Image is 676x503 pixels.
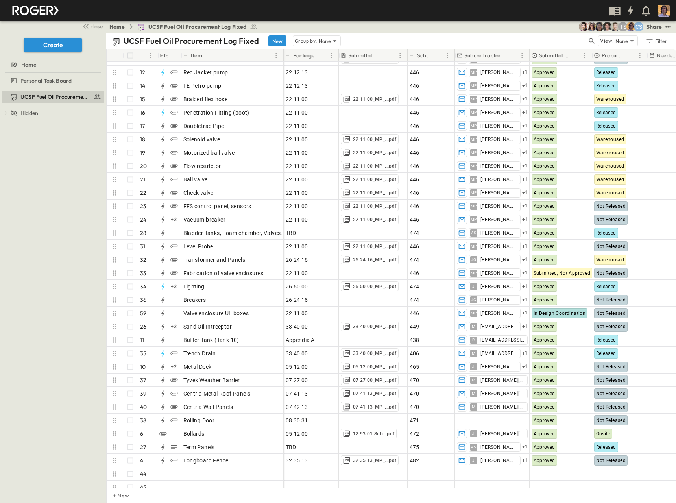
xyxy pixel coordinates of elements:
span: 33 40 00_MP_...pdf [353,324,397,330]
span: Motorized ball valve [183,149,235,157]
span: Warehoused [596,177,624,182]
span: [PERSON_NAME][EMAIL_ADDRESS][DOMAIN_NAME] [480,377,524,383]
div: Info [158,49,181,62]
span: 474 [410,256,419,264]
p: None [319,37,331,45]
span: Not Released [596,311,626,316]
span: 22 11 00_MP_...pdf [353,216,397,223]
span: Warehoused [596,190,624,196]
span: 22 11 00 [286,135,308,143]
span: + 1 [522,350,528,357]
span: [PERSON_NAME] [480,243,517,250]
button: Sort [626,51,635,60]
span: [PERSON_NAME] [480,96,517,102]
span: 446 [410,82,419,90]
span: 05 12 00_MP_...pdf [353,364,397,370]
nav: breadcrumbs [109,23,262,31]
span: MP [471,112,477,113]
span: 474 [410,229,419,237]
span: UCSF Fuel Oil Procurement Log Fixed [20,93,90,101]
span: 446 [410,68,419,76]
span: + 1 [522,189,528,197]
span: M [472,326,475,327]
button: Menu [272,51,281,60]
span: + 1 [522,82,528,90]
span: Warehoused [596,163,624,169]
span: 26 50 00_MP_...pdf [353,283,397,290]
button: Filter [643,35,670,46]
span: Warehoused [596,137,624,142]
span: 22 11 00 [286,122,308,130]
p: UCSF Fuel Oil Procurement Log Fixed [124,35,259,46]
span: 22 11 00 [286,109,308,117]
span: Submitted, Not Approved [534,270,591,276]
button: Sort [374,51,382,60]
span: 446 [410,122,419,130]
p: 59 [140,309,146,317]
p: 21 [140,176,145,183]
span: + 1 [522,242,528,250]
span: + 1 [522,363,528,371]
span: 26 50 00 [286,283,308,290]
span: In Design Coordination [534,311,586,316]
span: 22 11 00 [286,95,308,103]
p: Submittal [348,52,372,59]
p: 28 [140,229,146,237]
div: Info [159,44,169,67]
span: [PERSON_NAME] [480,69,517,76]
p: Package [293,52,314,59]
span: Approved [534,297,555,303]
span: + 1 [522,162,528,170]
div: + 2 [169,322,179,331]
span: 22 11 00 [286,216,308,224]
span: 22 11 00 [286,176,308,183]
span: Approved [534,364,555,370]
span: Level Probe [183,242,213,250]
button: Menu [580,51,589,60]
span: Approved [534,56,555,62]
p: 19 [140,149,145,157]
span: [PERSON_NAME] [480,216,517,223]
span: 33 40 00_MP_...pdf [353,350,397,357]
span: Warehoused [596,150,624,155]
span: 07 27 00_MP_...pdf [353,377,397,383]
span: Not Released [596,217,626,222]
div: + 2 [169,362,179,372]
span: 33 40 00 [286,350,308,357]
span: + 1 [522,109,528,117]
span: Red Jacket pump [183,68,228,76]
p: 31 [140,242,145,250]
span: Approved [534,337,555,343]
span: Released [596,70,616,75]
span: 22 11 00_MP_...pdf [353,203,397,209]
span: Penetration Fitting (boot) [183,109,249,117]
span: 474 [410,283,419,290]
span: 22 11 00_MP_...pdf [353,96,397,102]
span: 438 [410,336,419,344]
p: Subcontractor [464,52,501,59]
span: JG [471,300,477,300]
button: Sort [141,51,150,60]
span: Approved [534,96,555,102]
span: 22 11 00 [286,309,308,317]
span: Approved [534,150,555,155]
span: Not Released [596,203,626,209]
span: 446 [410,189,419,197]
span: + 1 [522,269,528,277]
p: 26 [140,323,146,331]
button: Sort [316,51,325,60]
span: Warehoused [596,96,624,102]
a: UCSF Fuel Oil Procurement Log Fixed [2,91,103,102]
span: [PERSON_NAME] [480,190,517,196]
p: Item [191,52,202,59]
span: J [472,366,475,367]
span: Approved [534,377,555,383]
